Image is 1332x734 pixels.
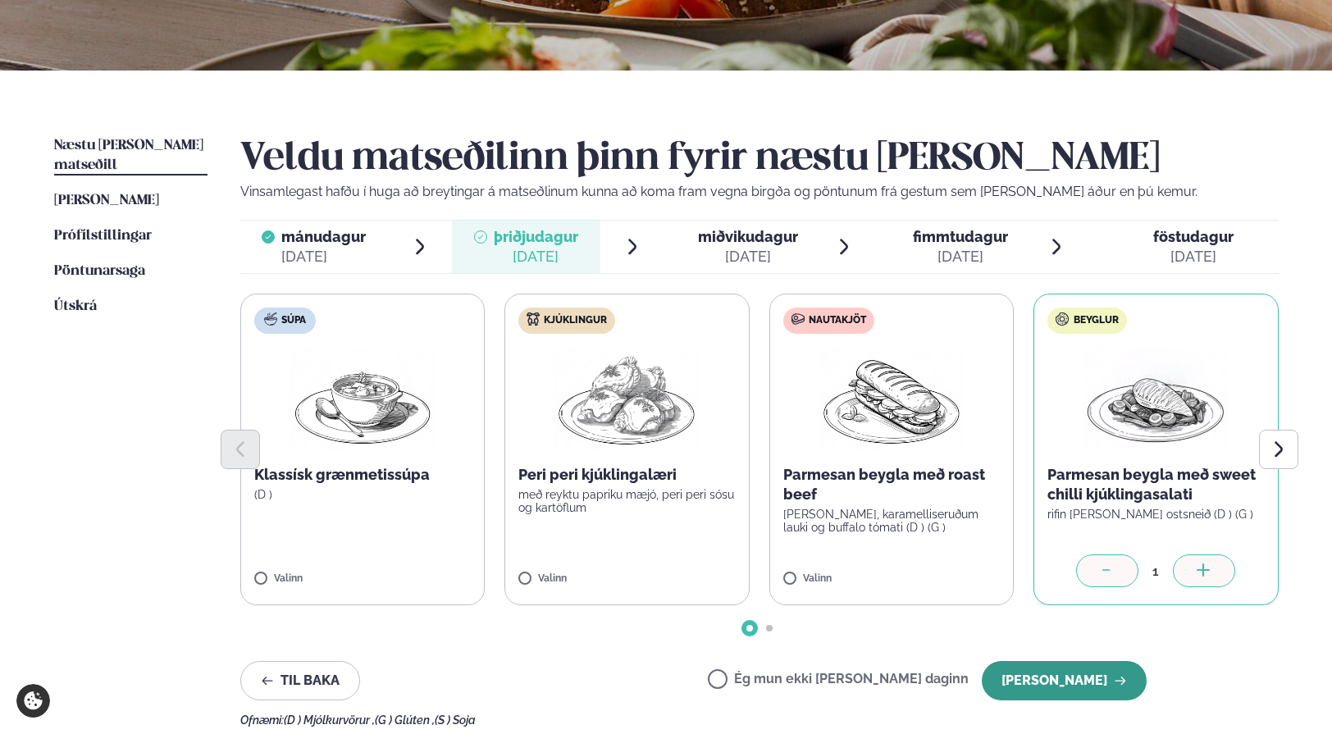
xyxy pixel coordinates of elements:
span: Prófílstillingar [54,229,152,243]
div: [DATE] [281,247,366,267]
span: Útskrá [54,299,97,313]
img: chicken.svg [527,312,540,326]
span: [PERSON_NAME] [54,194,159,207]
img: Chicken-breast.png [1083,347,1228,452]
span: þriðjudagur [494,228,578,245]
a: Prófílstillingar [54,226,152,246]
span: mánudagur [281,228,366,245]
span: Go to slide 1 [746,625,753,631]
p: Vinsamlegast hafðu í huga að breytingar á matseðlinum kunna að koma fram vegna birgða og pöntunum... [240,182,1279,202]
span: Beyglur [1074,314,1119,327]
button: Til baka [240,661,360,700]
div: [DATE] [913,247,1008,267]
img: Panini.png [819,347,964,452]
p: rifin [PERSON_NAME] ostsneið (D ) (G ) [1047,508,1265,521]
span: Kjúklingur [544,314,607,327]
span: Pöntunarsaga [54,264,145,278]
h2: Veldu matseðilinn þinn fyrir næstu [PERSON_NAME] [240,136,1279,182]
p: Peri peri kjúklingalæri [518,465,736,485]
button: Next slide [1259,430,1298,469]
p: Parmesan beygla með roast beef [783,465,1001,504]
a: Cookie settings [16,684,50,718]
span: (G ) Glúten , [375,713,435,727]
span: Go to slide 2 [766,625,773,631]
img: soup.svg [264,312,277,326]
p: Parmesan beygla með sweet chilli kjúklingasalati [1047,465,1265,504]
a: Útskrá [54,297,97,317]
span: (S ) Soja [435,713,476,727]
button: [PERSON_NAME] [982,661,1147,700]
div: [DATE] [494,247,578,267]
a: [PERSON_NAME] [54,191,159,211]
span: föstudagur [1153,228,1234,245]
span: miðvikudagur [698,228,798,245]
span: (D ) Mjólkurvörur , [284,713,375,727]
p: [PERSON_NAME], karamelliseruðum lauki og buffalo tómati (D ) (G ) [783,508,1001,534]
span: fimmtudagur [913,228,1008,245]
button: Previous slide [221,430,260,469]
img: beef.svg [791,312,805,326]
a: Næstu [PERSON_NAME] matseðill [54,136,208,176]
img: Soup.png [290,347,435,452]
div: 1 [1138,562,1173,581]
p: Klassísk grænmetissúpa [254,465,472,485]
span: Næstu [PERSON_NAME] matseðill [54,139,203,172]
span: Súpa [281,314,306,327]
a: Pöntunarsaga [54,262,145,281]
span: Nautakjöt [809,314,866,327]
img: bagle-new-16px.svg [1056,312,1070,326]
div: [DATE] [698,247,798,267]
p: (D ) [254,488,472,501]
div: Ofnæmi: [240,713,1279,727]
img: Chicken-thighs.png [554,347,699,452]
div: [DATE] [1153,247,1234,267]
p: með reyktu papriku mæjó, peri peri sósu og kartöflum [518,488,736,514]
